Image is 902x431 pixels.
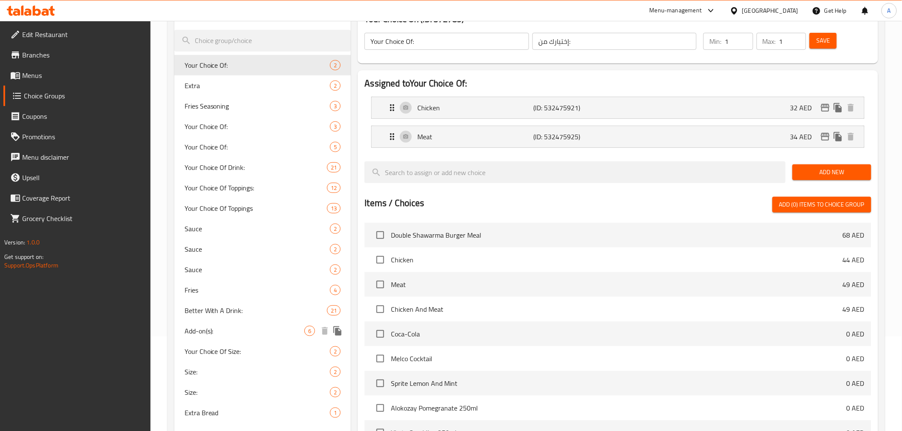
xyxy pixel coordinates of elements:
[816,35,830,46] span: Save
[3,126,150,147] a: Promotions
[832,130,844,143] button: duplicate
[22,111,144,121] span: Coupons
[843,230,864,240] p: 68 AED
[174,280,351,300] div: Fries4
[174,30,351,52] input: search
[174,341,351,362] div: Your Choice Of Size:2
[174,55,351,75] div: Your Choice Of:2
[819,101,832,114] button: edit
[185,244,330,254] span: Sauce
[327,184,340,192] span: 12
[185,305,327,316] span: Better With A Drink:
[330,348,340,356] span: 2
[4,237,25,248] span: Version:
[364,122,871,151] li: Expand
[185,203,327,213] span: Your Choice Of Toppings
[304,326,315,336] div: Choices
[391,230,842,240] span: Double Shawarma Burger Meal
[305,327,315,335] span: 6
[847,353,864,364] p: 0 AED
[22,70,144,80] span: Menus
[174,362,351,382] div: Size:2
[22,50,144,60] span: Branches
[327,183,341,193] div: Choices
[174,321,351,341] div: Add-on(s):6deleteduplicate
[22,152,144,162] span: Menu disclaimer
[330,266,340,274] span: 2
[847,378,864,388] p: 0 AED
[371,350,389,368] span: Select choice
[779,199,864,210] span: Add (0) items to choice group
[185,60,330,70] span: Your Choice Of:
[174,157,351,178] div: Your Choice Of Drink:21
[650,6,702,16] div: Menu-management
[843,304,864,314] p: 49 AED
[371,226,389,244] span: Select choice
[330,388,340,397] span: 2
[181,9,236,22] h2: Choice Groups
[3,45,150,65] a: Branches
[742,6,798,15] div: [GEOGRAPHIC_DATA]
[174,300,351,321] div: Better With A Drink:21
[318,325,331,337] button: delete
[844,130,857,143] button: delete
[330,80,341,91] div: Choices
[330,224,341,234] div: Choices
[3,167,150,188] a: Upsell
[372,97,864,118] div: Expand
[843,279,864,290] p: 49 AED
[391,329,846,339] span: Coca-Cola
[847,329,864,339] p: 0 AED
[330,346,341,356] div: Choices
[327,305,341,316] div: Choices
[330,387,341,397] div: Choices
[417,103,533,113] p: Chicken
[185,80,330,91] span: Extra
[372,126,864,147] div: Expand
[364,77,871,90] h2: Assigned to Your Choice Of:
[185,326,305,336] span: Add-on(s):
[174,382,351,402] div: Size:2
[22,132,144,142] span: Promotions
[709,36,721,46] p: Min:
[330,264,341,275] div: Choices
[327,164,340,172] span: 21
[330,368,340,376] span: 2
[174,402,351,423] div: Extra Bread1
[843,255,864,265] p: 44 AED
[799,167,864,178] span: Add New
[330,123,340,131] span: 3
[371,325,389,343] span: Select choice
[174,218,351,239] div: Sauce2
[330,367,341,377] div: Choices
[772,197,871,213] button: Add (0) items to choice group
[327,307,340,315] span: 21
[330,82,340,90] span: 2
[371,374,389,392] span: Select choice
[3,106,150,126] a: Coupons
[174,96,351,116] div: Fries Seasoning3
[371,276,389,293] span: Select choice
[327,162,341,172] div: Choices
[3,86,150,106] a: Choice Groups
[534,103,611,113] p: (ID: 532475921)
[330,101,341,111] div: Choices
[371,399,389,417] span: Select choice
[330,285,341,295] div: Choices
[4,251,43,262] span: Get support on:
[844,101,857,114] button: delete
[22,213,144,224] span: Grocery Checklist
[26,237,40,248] span: 1.0.0
[185,346,330,356] span: Your Choice Of Size:
[790,103,819,113] p: 32 AED
[364,197,424,210] h2: Items / Choices
[4,260,58,271] a: Support.OpsPlatform
[24,91,144,101] span: Choice Groups
[330,409,340,417] span: 1
[185,367,330,377] span: Size:
[185,387,330,397] span: Size:
[792,164,871,180] button: Add New
[391,378,846,388] span: Sprite Lemon And Mint
[330,143,340,151] span: 5
[371,251,389,269] span: Select choice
